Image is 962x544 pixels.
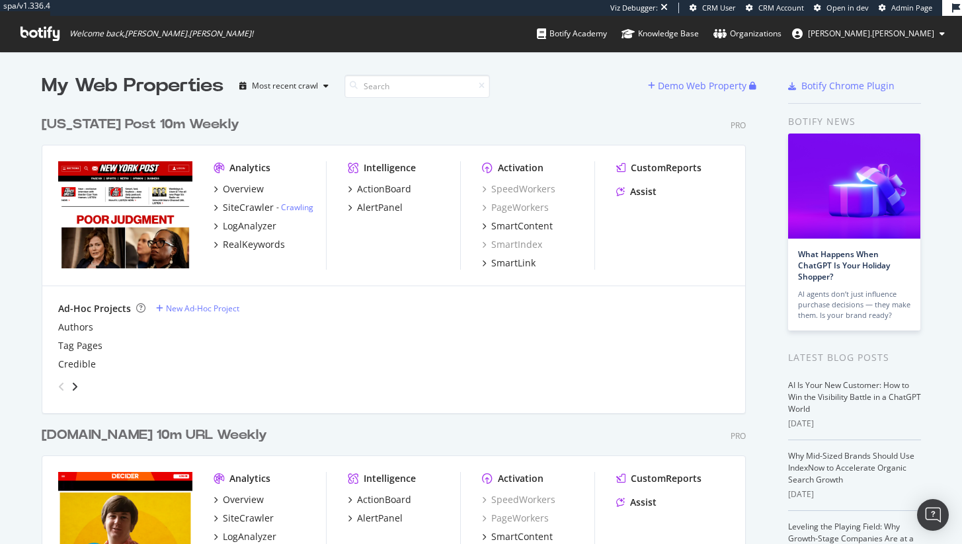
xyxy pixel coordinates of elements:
[808,28,934,39] span: jessica.jordan
[42,73,223,99] div: My Web Properties
[630,185,657,198] div: Assist
[798,289,910,321] div: AI agents don’t just influence purchase decisions — they make them. Is your brand ready?
[731,120,746,131] div: Pro
[214,493,264,506] a: Overview
[482,201,549,214] a: PageWorkers
[348,493,411,506] a: ActionBoard
[357,182,411,196] div: ActionBoard
[610,3,658,13] div: Viz Debugger:
[348,512,403,525] a: AlertPanel
[482,512,549,525] a: PageWorkers
[214,182,264,196] a: Overview
[814,3,869,13] a: Open in dev
[482,493,555,506] a: SpeedWorkers
[229,161,270,175] div: Analytics
[491,256,536,270] div: SmartLink
[788,79,895,93] a: Botify Chrome Plugin
[252,82,318,90] div: Most recent crawl
[482,219,553,233] a: SmartContent
[69,28,253,39] span: Welcome back, [PERSON_NAME].[PERSON_NAME] !
[223,219,276,233] div: LogAnalyzer
[731,430,746,442] div: Pro
[798,249,890,282] a: What Happens When ChatGPT Is Your Holiday Shopper?
[648,80,749,91] a: Demo Web Property
[621,16,699,52] a: Knowledge Base
[788,134,920,239] img: What Happens When ChatGPT Is Your Holiday Shopper?
[58,161,192,268] img: www.Nypost.com
[281,202,313,213] a: Crawling
[223,530,276,543] div: LogAnalyzer
[42,115,239,134] div: [US_STATE] Post 10m Weekly
[348,201,403,214] a: AlertPanel
[42,426,272,445] a: [DOMAIN_NAME] 10m URL Weekly
[788,450,914,485] a: Why Mid-Sized Brands Should Use IndexNow to Accelerate Organic Search Growth
[631,472,701,485] div: CustomReports
[631,161,701,175] div: CustomReports
[658,79,746,93] div: Demo Web Property
[276,202,313,213] div: -
[788,350,921,365] div: Latest Blog Posts
[630,496,657,509] div: Assist
[891,3,932,13] span: Admin Page
[58,358,96,371] a: Credible
[223,493,264,506] div: Overview
[758,3,804,13] span: CRM Account
[621,27,699,40] div: Knowledge Base
[616,472,701,485] a: CustomReports
[879,3,932,13] a: Admin Page
[229,472,270,485] div: Analytics
[42,426,267,445] div: [DOMAIN_NAME] 10m URL Weekly
[223,182,264,196] div: Overview
[223,512,274,525] div: SiteCrawler
[702,3,736,13] span: CRM User
[482,182,555,196] a: SpeedWorkers
[156,303,239,314] a: New Ad-Hoc Project
[616,496,657,509] a: Assist
[58,321,93,334] a: Authors
[58,302,131,315] div: Ad-Hoc Projects
[616,161,701,175] a: CustomReports
[498,161,543,175] div: Activation
[166,303,239,314] div: New Ad-Hoc Project
[782,23,955,44] button: [PERSON_NAME].[PERSON_NAME]
[690,3,736,13] a: CRM User
[788,114,921,129] div: Botify news
[491,219,553,233] div: SmartContent
[917,499,949,531] div: Open Intercom Messenger
[801,79,895,93] div: Botify Chrome Plugin
[364,472,416,485] div: Intelligence
[648,75,749,97] button: Demo Web Property
[788,418,921,430] div: [DATE]
[223,201,274,214] div: SiteCrawler
[498,472,543,485] div: Activation
[70,380,79,393] div: angle-right
[491,530,553,543] div: SmartContent
[788,379,921,414] a: AI Is Your New Customer: How to Win the Visibility Battle in a ChatGPT World
[616,185,657,198] a: Assist
[214,530,276,543] a: LogAnalyzer
[357,201,403,214] div: AlertPanel
[537,16,607,52] a: Botify Academy
[344,75,490,98] input: Search
[482,530,553,543] a: SmartContent
[348,182,411,196] a: ActionBoard
[53,376,70,397] div: angle-left
[214,201,313,214] a: SiteCrawler- Crawling
[482,238,542,251] a: SmartIndex
[58,339,102,352] a: Tag Pages
[357,493,411,506] div: ActionBoard
[537,27,607,40] div: Botify Academy
[364,161,416,175] div: Intelligence
[214,512,274,525] a: SiteCrawler
[826,3,869,13] span: Open in dev
[357,512,403,525] div: AlertPanel
[42,115,245,134] a: [US_STATE] Post 10m Weekly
